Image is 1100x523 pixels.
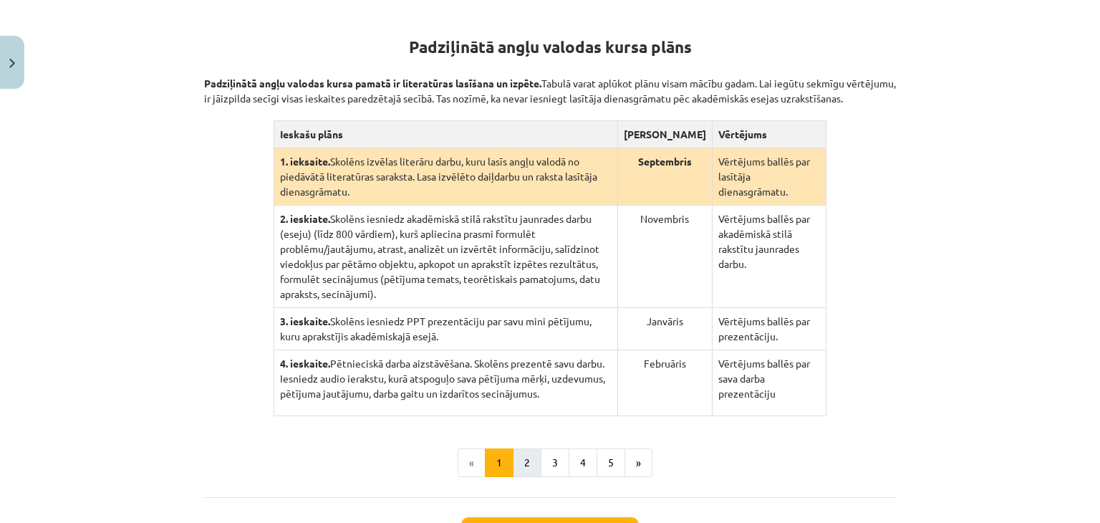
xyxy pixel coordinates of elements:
img: icon-close-lesson-0947bae3869378f0d4975bcd49f059093ad1ed9edebbc8119c70593378902aed.svg [9,59,15,68]
td: Skolēns iesniedz akadēmiskā stilā rakstītu jaunrades darbu (eseju) (līdz 800 vārdiem), kurš aplie... [274,206,617,308]
nav: Page navigation example [204,448,896,477]
td: Vērtējums ballēs par lasītāja dienasgrāmatu. [712,148,826,206]
th: Vērtējums [712,121,826,148]
th: [PERSON_NAME] [617,121,712,148]
td: Janvāris [617,308,712,350]
button: 3 [541,448,569,477]
button: 2 [513,448,541,477]
strong: Septembris [638,155,692,168]
td: Vērtējums ballēs par sava darba prezentāciju [712,350,826,416]
strong: 1. ieksaite. [280,155,330,168]
strong: Padziļinātā angļu valodas kursa plāns [409,37,692,57]
button: » [624,448,652,477]
p: Februāris [624,356,706,371]
button: 1 [485,448,513,477]
td: Vērtējums ballēs par akadēmiskā stilā rakstītu jaunrades darbu. [712,206,826,308]
td: Skolēns izvēlas literāru darbu, kuru lasīs angļu valodā no piedāvātā literatūras saraksta. Lasa i... [274,148,617,206]
th: Ieskašu plāns [274,121,617,148]
td: Vērtējums ballēs par prezentāciju. [712,308,826,350]
td: Novembris [617,206,712,308]
strong: 4. ieskaite. [280,357,330,370]
button: 4 [569,448,597,477]
strong: Padziļinātā angļu valodas kursa pamatā ir literatūras lasīšana un izpēte. [204,77,541,90]
p: Tabulā varat aplūkot plānu visam mācību gadam. Lai iegūtu sekmīgu vērtējumu, ir jāizpilda secīgi ... [204,61,896,106]
strong: 2. ieskiate. [280,212,330,225]
button: 5 [597,448,625,477]
strong: 3. ieskaite. [280,315,330,327]
td: Skolēns iesniedz PPT prezentāciju par savu mini pētījumu, kuru aprakstījis akadēmiskajā esejā. [274,308,617,350]
p: Pētnieciskā darba aizstāvēšana. Skolēns prezentē savu darbu. Iesniedz audio ierakstu, kurā atspog... [280,356,612,401]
